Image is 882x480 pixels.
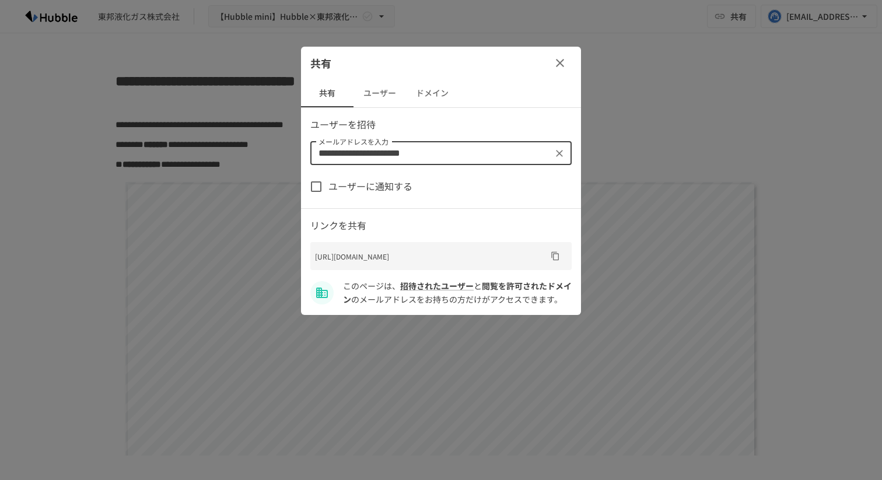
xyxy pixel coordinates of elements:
[310,117,572,132] p: ユーザーを招待
[310,218,572,233] p: リンクを共有
[301,47,581,79] div: 共有
[551,145,568,162] button: クリア
[546,247,565,265] button: URLをコピー
[343,279,572,306] p: このページは、 と のメールアドレスをお持ちの方だけがアクセスできます。
[315,251,546,262] p: [URL][DOMAIN_NAME]
[353,79,406,107] button: ユーザー
[400,280,474,292] a: 招待されたユーザー
[301,79,353,107] button: 共有
[318,136,388,146] label: メールアドレスを入力
[343,280,572,304] span: tohogas.co.jp
[406,79,459,107] button: ドメイン
[328,179,412,194] span: ユーザーに通知する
